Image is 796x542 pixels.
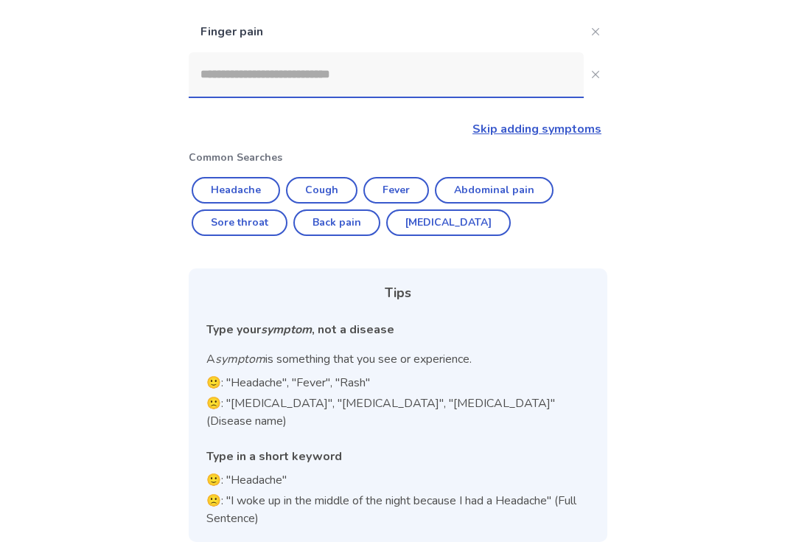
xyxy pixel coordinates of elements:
[206,374,590,392] p: 🙂: "Headache", "Fever", "Rash"
[584,20,607,44] button: Close
[206,283,590,303] div: Tips
[206,492,590,527] p: 🙁: "I woke up in the middle of the night because I had a Headache" (Full Sentence)
[189,150,607,165] p: Common Searches
[206,395,590,430] p: 🙁: "[MEDICAL_DATA]", "[MEDICAL_DATA]", "[MEDICAL_DATA]" (Disease name)
[286,177,357,204] button: Cough
[215,351,265,367] i: symptom
[363,177,429,204] button: Fever
[189,11,584,52] p: Finger pain
[435,177,554,204] button: Abdominal pain
[206,471,590,489] p: 🙂: "Headache"
[192,177,280,204] button: Headache
[189,52,584,97] input: Close
[206,448,590,465] div: Type in a short keyword
[206,350,590,368] p: A is something that you see or experience.
[261,322,312,338] i: symptom
[584,63,607,86] button: Close
[386,209,511,236] button: [MEDICAL_DATA]
[472,121,601,137] a: Skip adding symptoms
[192,209,287,236] button: Sore throat
[293,209,380,236] button: Back pain
[206,321,590,338] div: Type your , not a disease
